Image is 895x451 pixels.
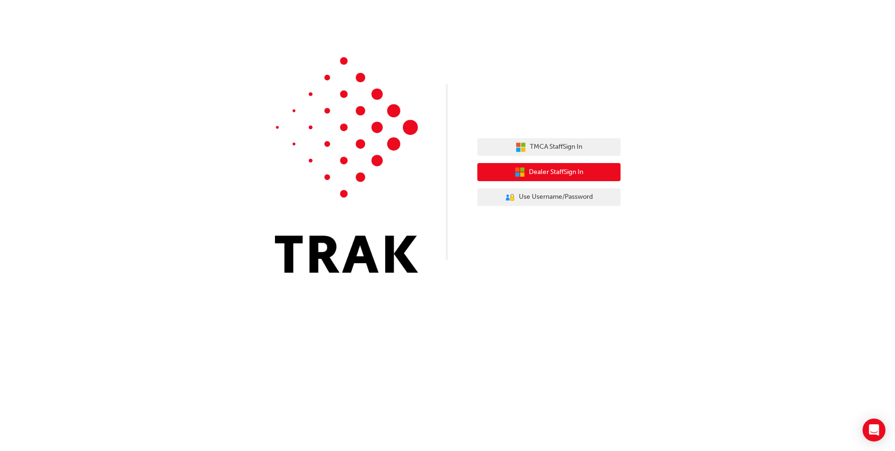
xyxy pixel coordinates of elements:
button: Use Username/Password [477,188,621,206]
span: Use Username/Password [519,192,593,203]
button: Dealer StaffSign In [477,163,621,181]
button: TMCA StaffSign In [477,138,621,156]
img: Trak [275,57,418,273]
div: Open Intercom Messenger [863,419,885,441]
span: TMCA Staff Sign In [530,142,582,153]
span: Dealer Staff Sign In [529,167,583,178]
